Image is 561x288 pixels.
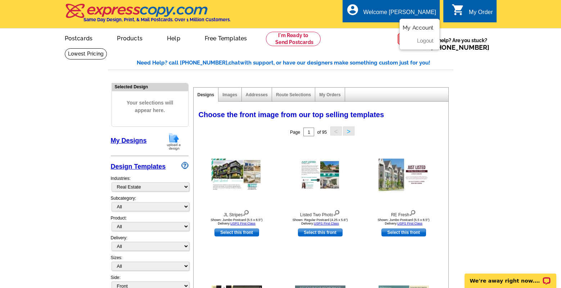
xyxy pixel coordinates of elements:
[419,44,489,51] span: Call
[197,218,276,225] div: Shown: Jumbo Postcard (5.5 x 8.5") Delivery:
[181,162,189,169] img: design-wizard-help-icon.png
[290,130,300,135] span: Page
[452,3,465,16] i: shopping_cart
[364,218,443,225] div: Shown: Jumbo Postcard (5.5 x 8.5") Delivery:
[111,254,189,274] div: Sizes:
[65,9,231,22] a: Same Day Design, Print, & Mail Postcards. Over 1 Million Customers.
[137,59,453,67] div: Need Help? call [PHONE_NUMBER], with support, or have our designers make something custom just fo...
[452,8,493,17] a: shopping_cart My Order
[53,29,104,46] a: Postcards
[155,29,192,46] a: Help
[111,195,189,215] div: Subcategory:
[381,229,426,236] a: use this design
[222,92,237,97] a: Images
[343,127,354,136] button: >
[111,137,147,144] a: My Designs
[317,130,327,135] span: of 95
[111,163,166,170] a: Design Templates
[111,235,189,254] div: Delivery:
[197,208,276,218] div: JL Stripes
[212,159,262,191] img: JL Stripes
[346,3,359,16] i: account_circle
[281,208,360,218] div: Listed Two Photo
[281,218,360,225] div: Shown: Regular Postcard (4.25 x 5.6") Delivery:
[198,92,214,97] a: Designs
[111,215,189,235] div: Product:
[364,208,443,218] div: RE Fresh
[460,265,561,288] iframe: LiveChat chat widget
[469,9,493,19] div: My Order
[314,222,339,225] a: USPS First Class
[243,208,249,216] img: view design details
[193,29,259,46] a: Free Templates
[431,44,489,51] a: [PHONE_NUMBER]
[397,222,422,225] a: USPS First Class
[112,83,188,90] div: Selected Design
[330,127,342,136] button: <
[214,229,259,236] a: use this design
[379,159,429,191] img: RE Fresh
[230,222,255,225] a: USPS First Class
[276,92,311,97] a: Route Selections
[409,208,416,216] img: view design details
[229,59,240,66] span: chat
[397,28,419,49] img: help
[298,229,343,236] a: use this design
[199,111,384,119] span: Choose the front image from our top selling templates
[164,132,183,151] img: upload-design
[363,9,436,19] div: Welcome [PERSON_NAME]
[117,92,183,121] span: Your selections will appear here.
[105,29,154,46] a: Products
[319,92,340,97] a: My Orders
[300,159,341,190] img: Listed Two Photo
[111,172,189,195] div: Industries:
[417,38,434,44] a: Logout
[83,17,231,22] h4: Same Day Design, Print, & Mail Postcards. Over 1 Million Customers.
[246,92,268,97] a: Addresses
[419,37,493,51] span: Need help? Are you stuck?
[333,208,340,216] img: view design details
[403,25,434,31] a: My Account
